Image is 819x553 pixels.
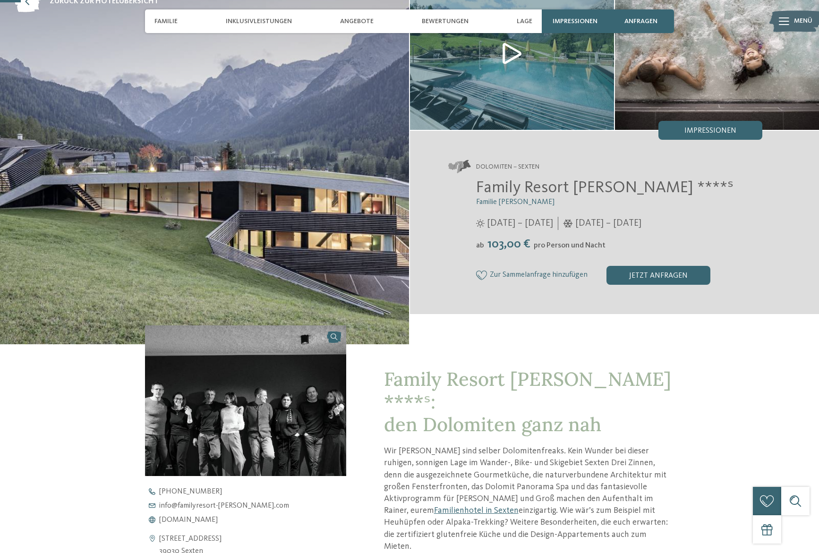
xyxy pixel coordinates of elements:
span: [DATE] – [DATE] [487,217,553,230]
span: info@ familyresort-[PERSON_NAME]. com [159,502,289,510]
span: Inklusivleistungen [226,17,292,26]
a: [DOMAIN_NAME] [145,516,362,524]
span: Angebote [340,17,374,26]
span: anfragen [624,17,657,26]
img: Unser Familienhotel in Sexten, euer Urlaubszuhause in den Dolomiten [145,325,346,476]
a: [PHONE_NUMBER] [145,488,362,495]
span: 103,00 € [485,238,533,250]
span: Familie [154,17,178,26]
span: Bewertungen [422,17,469,26]
i: Öffnungszeiten im Sommer [476,219,485,228]
span: ab [476,242,484,249]
span: Familie [PERSON_NAME] [476,198,555,206]
span: Dolomiten – Sexten [476,162,539,172]
span: Impressionen [553,17,597,26]
i: Öffnungszeiten im Winter [563,219,573,228]
span: pro Person und Nacht [534,242,606,249]
span: [DATE] – [DATE] [575,217,641,230]
span: [PHONE_NUMBER] [159,488,222,495]
span: Impressionen [684,127,736,135]
span: Lage [517,17,532,26]
span: Family Resort [PERSON_NAME] ****ˢ [476,179,734,196]
span: Family Resort [PERSON_NAME] ****ˢ: den Dolomiten ganz nah [384,367,671,436]
div: jetzt anfragen [606,266,710,285]
span: [DOMAIN_NAME] [159,516,218,524]
a: info@familyresort-[PERSON_NAME].com [145,502,362,510]
span: Zur Sammelanfrage hinzufügen [490,271,588,280]
p: Wir [PERSON_NAME] sind selber Dolomitenfreaks. Kein Wunder bei dieser ruhigen, sonnigen Lage im W... [384,445,674,553]
a: Familienhotel in Sexten [434,506,519,515]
